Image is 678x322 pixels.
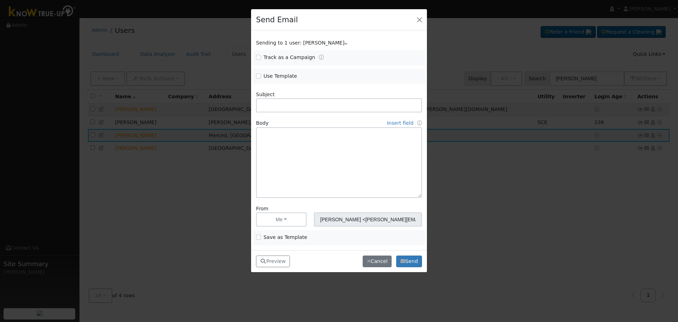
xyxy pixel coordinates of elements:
[319,54,324,60] a: Tracking Campaigns
[256,91,275,98] label: Subject
[256,256,290,268] button: Preview
[396,256,422,268] button: Send
[256,212,307,227] button: Me
[417,120,422,126] a: Fields
[256,119,269,127] label: Body
[256,14,298,25] h4: Send Email
[263,54,315,61] label: Track as a Campaign
[263,72,297,80] label: Use Template
[256,55,261,60] input: Track as a Campaign
[256,235,261,240] input: Save as Template
[263,234,307,241] label: Save as Template
[256,74,261,78] input: Use Template
[256,205,268,212] label: From
[252,39,426,47] div: Show users
[387,120,414,126] a: Insert field
[363,256,392,268] button: Cancel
